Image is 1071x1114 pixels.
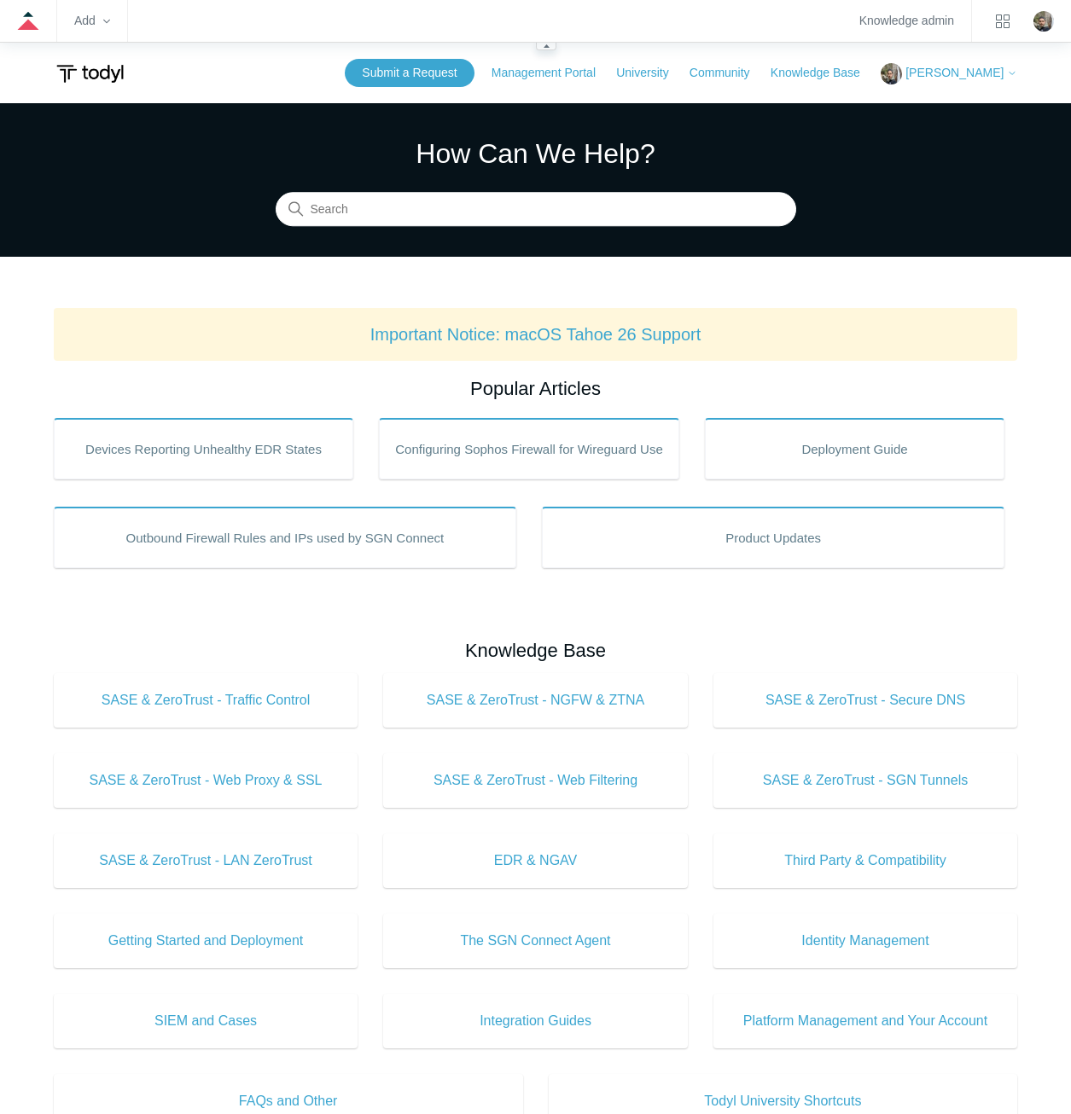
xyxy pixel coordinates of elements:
[713,753,1018,808] a: SASE & ZeroTrust - SGN Tunnels
[713,673,1018,728] a: SASE & ZeroTrust - Secure DNS
[713,994,1018,1048] a: Platform Management and Your Account
[54,914,358,968] a: Getting Started and Deployment
[54,753,358,808] a: SASE & ZeroTrust - Web Proxy & SSL
[276,193,796,227] input: Search
[54,418,354,479] a: Devices Reporting Unhealthy EDR States
[54,673,358,728] a: SASE & ZeroTrust - Traffic Control
[345,59,474,87] a: Submit a Request
[79,770,333,791] span: SASE & ZeroTrust - Web Proxy & SSL
[542,507,1004,568] a: Product Updates
[713,833,1018,888] a: Third Party & Compatibility
[54,507,516,568] a: Outbound Firewall Rules and IPs used by SGN Connect
[492,64,613,82] a: Management Portal
[54,994,358,1048] a: SIEM and Cases
[1033,11,1054,32] img: user avatar
[713,914,1018,968] a: Identity Management
[54,636,1018,664] h2: Knowledge Base
[79,690,333,711] span: SASE & ZeroTrust - Traffic Control
[771,64,877,82] a: Knowledge Base
[383,914,688,968] a: The SGN Connect Agent
[859,16,954,26] a: Knowledge admin
[409,690,662,711] span: SASE & ZeroTrust - NGFW & ZTNA
[739,1011,992,1031] span: Platform Management and Your Account
[536,42,556,50] zd-hc-resizer: Guide navigation
[383,673,688,728] a: SASE & ZeroTrust - NGFW & ZTNA
[409,1011,662,1031] span: Integration Guides
[705,418,1005,479] a: Deployment Guide
[79,1011,333,1031] span: SIEM and Cases
[574,1091,992,1111] span: Todyl University Shortcuts
[409,850,662,871] span: EDR & NGAV
[905,66,1004,79] span: [PERSON_NAME]
[79,931,333,951] span: Getting Started and Deployment
[54,58,126,90] img: Todyl Support Center Help Center home page
[739,690,992,711] span: SASE & ZeroTrust - Secure DNS
[276,133,796,174] h1: How Can We Help?
[54,833,358,888] a: SASE & ZeroTrust - LAN ZeroTrust
[690,64,767,82] a: Community
[379,418,679,479] a: Configuring Sophos Firewall for Wireguard Use
[370,325,701,344] a: Important Notice: macOS Tahoe 26 Support
[409,931,662,951] span: The SGN Connect Agent
[79,1091,498,1111] span: FAQs and Other
[383,994,688,1048] a: Integration Guides
[739,931,992,951] span: Identity Management
[409,770,662,791] span: SASE & ZeroTrust - Web Filtering
[1033,11,1054,32] zd-hc-trigger: Click your profile icon to open the profile menu
[79,850,333,871] span: SASE & ZeroTrust - LAN ZeroTrust
[739,770,992,791] span: SASE & ZeroTrust - SGN Tunnels
[383,833,688,888] a: EDR & NGAV
[881,63,1017,84] button: [PERSON_NAME]
[54,374,1018,403] h2: Popular Articles
[616,64,685,82] a: University
[383,753,688,808] a: SASE & ZeroTrust - Web Filtering
[739,850,992,871] span: Third Party & Compatibility
[74,16,110,26] zd-hc-trigger: Add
